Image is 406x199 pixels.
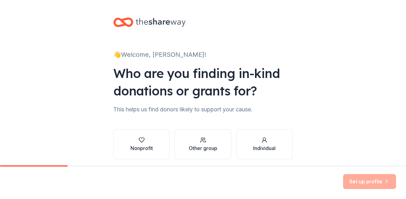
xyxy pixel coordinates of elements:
button: Nonprofit [113,129,170,159]
button: Other group [175,129,231,159]
div: Other group [189,144,217,152]
div: 👋 Welcome, [PERSON_NAME]! [113,50,293,60]
div: Nonprofit [130,144,153,152]
div: Who are you finding in-kind donations or grants for? [113,65,293,99]
button: Individual [236,129,293,159]
div: Individual [253,144,276,152]
div: This helps us find donors likely to support your cause. [113,104,293,114]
